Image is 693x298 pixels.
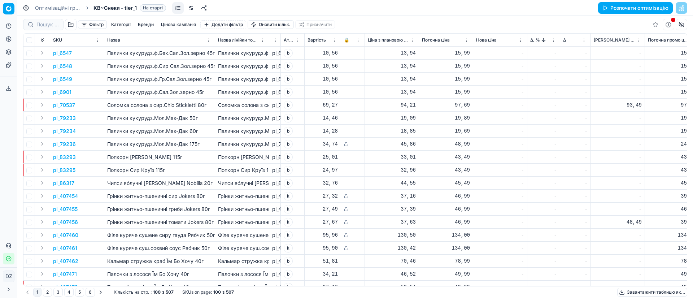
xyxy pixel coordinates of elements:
div: pl_79236 [272,141,278,148]
div: pl_6547 [272,49,278,57]
div: Соломка солона з сир.Chio Stickletti 80г [218,102,266,109]
button: Expand [38,217,47,226]
button: pl_407472 [53,284,78,291]
div: 10,56 [308,62,338,70]
div: Палички кукурудз.ф.Гр.Сал.Зол.зерно 45г [218,75,266,83]
button: pl_407454 [53,193,78,200]
div: Філе куряче суш.соєвий соус Рябчик 50г [218,245,266,252]
div: - [530,62,557,70]
div: 32,76 [308,180,338,187]
button: Expand [38,269,47,278]
p: Палички кукурудз.ф.Сал.Зол.зерно 45г [107,88,212,96]
p: pl_407461 [53,245,77,252]
div: - [476,102,524,109]
div: Попкорн [PERSON_NAME] 115г [218,154,266,161]
div: 25,01 [308,154,338,161]
div: - [563,128,588,135]
button: Go to next page [96,288,105,297]
span: Δ [563,37,566,43]
div: - [563,154,588,161]
div: Палички кукурудз.ф.Бек.Сал.Зол.зерно 45г [218,49,266,57]
span: b [284,127,293,135]
p: Попкорн [PERSON_NAME] 115г [107,154,212,161]
div: 19,69 [422,128,470,135]
button: pl_6549 [53,75,72,83]
button: Фільтр [78,20,107,29]
div: Філе куряче сушене сиру гауда Рябчик 50г [218,232,266,239]
div: pl_83293 [272,154,278,161]
button: pl_79234 [53,128,76,135]
div: 78,99 [422,258,470,265]
button: pl_407462 [53,258,78,265]
div: pl_407462 [272,258,278,265]
span: b [284,101,293,109]
span: Атрибут товару [284,37,294,43]
p: Соломка солона з сир.Chio Stickletti 80г [107,102,212,109]
button: Expand [38,191,47,200]
span: Вартість [308,37,326,43]
div: Грінки житньо-пшеничні сир Jokers 80г [218,193,266,200]
button: pl_6548 [53,62,72,70]
div: - [594,193,642,200]
span: b [284,75,293,83]
div: pl_86317 [272,180,278,187]
div: Палички кукурудз.Мол.Мак-Дак 60г [218,128,266,135]
div: - [563,206,588,213]
div: 45,86 [368,141,416,148]
span: На старті [140,4,166,12]
button: Expand [38,204,47,213]
div: Грінки житньо-пшеничні томати Jokers 80г [218,219,266,226]
span: k [284,218,293,226]
p: Палички кукурудз.ф.Гр.Сал.Зол.зерно 45г [107,75,212,83]
strong: 100 [213,289,221,295]
span: b [284,49,293,57]
button: 6 [86,288,95,297]
div: - [594,62,642,70]
span: b [284,257,293,265]
div: 14,28 [308,128,338,135]
button: 3 [53,288,63,297]
div: 94,21 [368,102,416,109]
span: Нова ціна [476,37,497,43]
strong: 507 [226,289,234,295]
div: - [530,141,557,148]
div: - [594,115,642,122]
p: pl_86317 [53,180,74,187]
div: Палички кукурудз.Мол.Мак-Дак 50г [218,115,266,122]
div: 130,42 [368,245,416,252]
div: 95,90 [308,245,338,252]
div: 27,67 [308,219,338,226]
button: pl_407456 [53,219,78,226]
div: 46,99 [422,219,470,226]
p: pl_407455 [53,206,78,213]
button: pl_407471 [53,271,77,278]
span: b [284,166,293,174]
p: pl_6901 [53,88,71,96]
div: - [563,245,588,252]
div: 37,39 [368,206,416,213]
div: 13,94 [368,49,416,57]
div: 69,27 [308,102,338,109]
p: Філе куряче сушене сиру гауда Рябчик 50г [107,232,212,239]
div: pl_70537 [272,102,278,109]
div: - [476,49,524,57]
div: - [563,180,588,187]
div: pl_6901 [272,88,278,96]
p: pl_79236 [53,141,76,148]
div: - [476,180,524,187]
div: - [563,75,588,83]
div: - [476,206,524,213]
div: - [563,62,588,70]
p: Грінки житньо-пшеничні сир Jokers 80г [107,193,212,200]
div: - [476,167,524,174]
div: Кальмар стружка краб Їм Бо Хочу 40г [218,258,266,265]
div: pl_6549 [272,75,278,83]
div: - [563,219,588,226]
div: 13,94 [368,75,416,83]
div: 48,49 [594,219,642,226]
div: 18,85 [368,128,416,135]
div: Палички кукурудз.Мол.Мак-Дак 175г [218,141,266,148]
div: 33,01 [368,154,416,161]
